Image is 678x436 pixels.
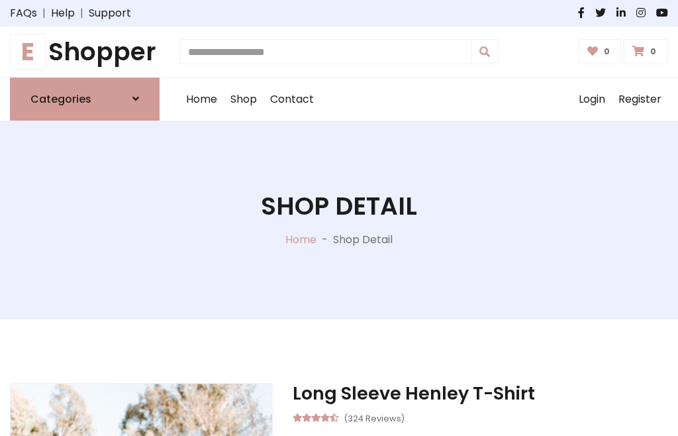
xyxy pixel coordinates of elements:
small: (324 Reviews) [344,409,405,425]
h3: Long Sleeve Henley T-Shirt [293,383,668,404]
a: 0 [579,39,622,64]
a: Shop [224,78,264,121]
h1: Shopper [10,37,160,67]
a: Help [51,5,75,21]
a: Contact [264,78,320,121]
a: FAQs [10,5,37,21]
a: Categories [10,78,160,121]
a: 0 [624,39,668,64]
a: Support [89,5,131,21]
a: Login [572,78,612,121]
a: Home [285,232,316,247]
p: Shop Detail [333,232,393,248]
span: 0 [647,46,659,58]
a: Home [179,78,224,121]
a: Register [612,78,668,121]
h6: Categories [30,93,91,105]
a: EShopper [10,37,160,67]
span: E [10,34,46,70]
span: | [37,5,51,21]
h1: Shop Detail [261,191,417,221]
p: - [316,232,333,248]
span: 0 [601,46,613,58]
span: | [75,5,89,21]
